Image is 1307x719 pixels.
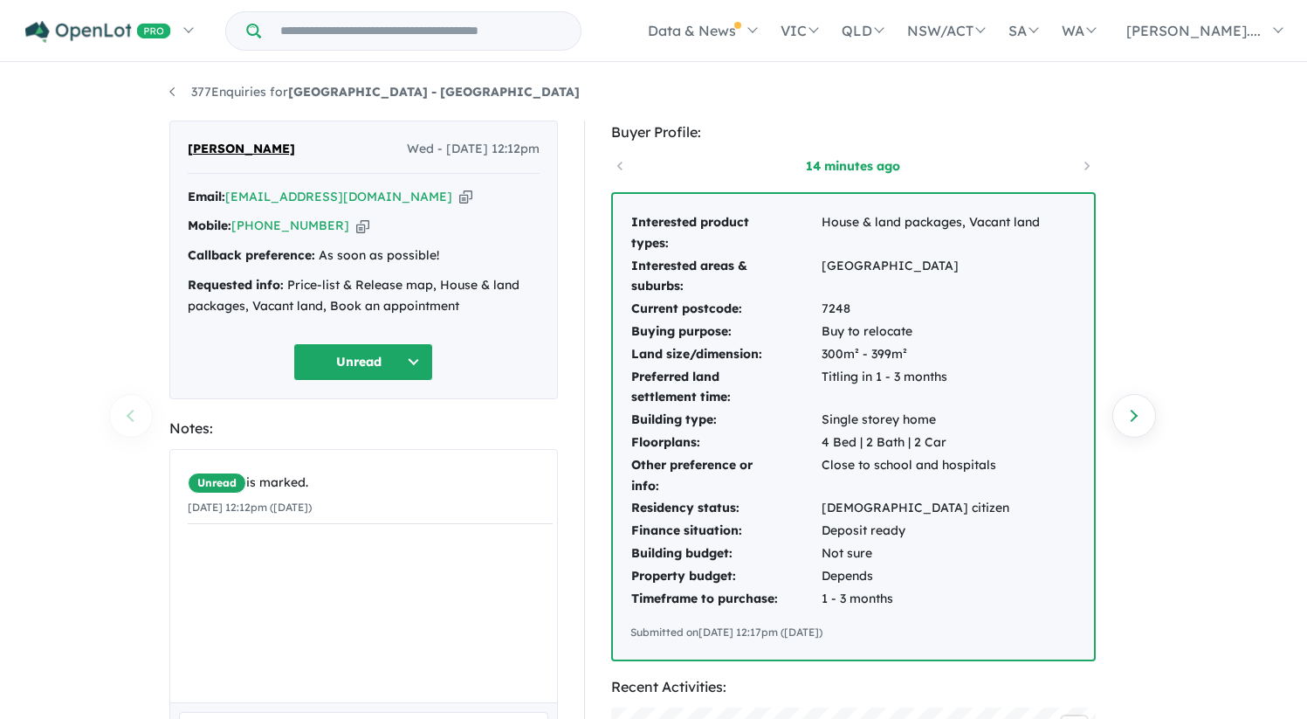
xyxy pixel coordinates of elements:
[225,189,452,204] a: [EMAIL_ADDRESS][DOMAIN_NAME]
[821,543,1041,565] td: Not sure
[288,84,580,100] strong: [GEOGRAPHIC_DATA] - [GEOGRAPHIC_DATA]
[169,84,580,100] a: 377Enquiries for[GEOGRAPHIC_DATA] - [GEOGRAPHIC_DATA]
[630,543,821,565] td: Building budget:
[630,255,821,299] td: Interested areas & suburbs:
[630,211,821,255] td: Interested product types:
[630,565,821,588] td: Property budget:
[188,473,553,494] div: is marked.
[821,454,1041,498] td: Close to school and hospitals
[188,473,246,494] span: Unread
[821,321,1041,343] td: Buy to relocate
[821,565,1041,588] td: Depends
[611,121,1096,144] div: Buyer Profile:
[407,139,540,160] span: Wed - [DATE] 12:12pm
[821,255,1041,299] td: [GEOGRAPHIC_DATA]
[188,277,284,293] strong: Requested info:
[169,82,1138,103] nav: breadcrumb
[630,624,1077,641] div: Submitted on [DATE] 12:17pm ([DATE])
[630,497,821,520] td: Residency status:
[265,12,577,50] input: Try estate name, suburb, builder or developer
[821,588,1041,611] td: 1 - 3 months
[188,139,295,160] span: [PERSON_NAME]
[188,275,540,317] div: Price-list & Release map, House & land packages, Vacant land, Book an appointment
[630,588,821,611] td: Timeframe to purchase:
[630,366,821,410] td: Preferred land settlement time:
[821,366,1041,410] td: Titling in 1 - 3 months
[169,417,558,440] div: Notes:
[459,188,472,206] button: Copy
[821,432,1041,454] td: 4 Bed | 2 Bath | 2 Car
[821,211,1041,255] td: House & land packages, Vacant land
[188,245,540,266] div: As soon as possible!
[630,343,821,366] td: Land size/dimension:
[630,298,821,321] td: Current postcode:
[630,520,821,543] td: Finance situation:
[821,409,1041,432] td: Single storey home
[630,321,821,343] td: Buying purpose:
[25,21,171,43] img: Openlot PRO Logo White
[611,675,1096,699] div: Recent Activities:
[293,343,433,381] button: Unread
[188,218,231,233] strong: Mobile:
[821,298,1041,321] td: 7248
[821,520,1041,543] td: Deposit ready
[188,189,225,204] strong: Email:
[188,501,312,514] small: [DATE] 12:12pm ([DATE])
[630,409,821,432] td: Building type:
[188,247,315,263] strong: Callback preference:
[821,343,1041,366] td: 300m² - 399m²
[779,157,927,175] a: 14 minutes ago
[1126,22,1261,39] span: [PERSON_NAME]....
[821,497,1041,520] td: [DEMOGRAPHIC_DATA] citizen
[630,454,821,498] td: Other preference or info:
[356,217,369,235] button: Copy
[231,218,349,233] a: [PHONE_NUMBER]
[630,432,821,454] td: Floorplans:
